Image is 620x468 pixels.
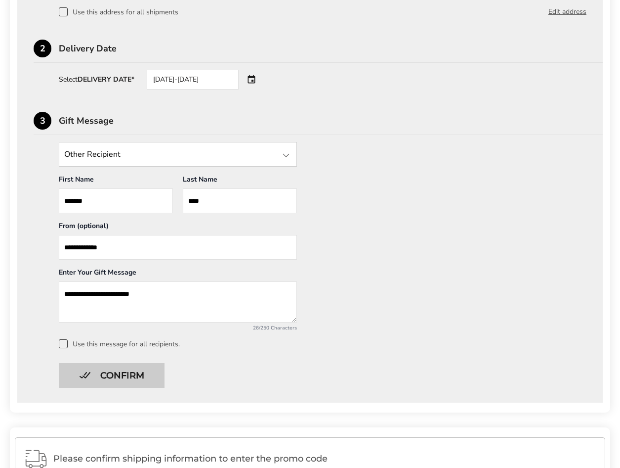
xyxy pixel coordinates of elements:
strong: DELIVERY DATE* [78,75,134,84]
button: Edit address [548,6,586,17]
input: Last Name [183,188,297,213]
div: 2 [34,40,51,57]
span: Please confirm shipping information to enter the promo code [53,454,596,464]
div: First Name [59,175,173,188]
input: From [59,235,297,260]
button: Confirm button [59,363,165,388]
input: First Name [59,188,173,213]
textarea: Add a message [59,281,297,323]
div: [DATE]-[DATE] [147,70,239,90]
div: Last Name [183,175,297,188]
input: State [59,142,297,167]
label: Use this address for all shipments [59,7,178,16]
div: Select [59,76,134,83]
div: Delivery Date [59,44,603,53]
div: 26/250 Characters [59,325,297,331]
div: Gift Message [59,116,603,125]
div: From (optional) [59,221,297,235]
div: Enter Your Gift Message [59,268,297,281]
label: Use this message for all recipients. [59,339,586,348]
div: 3 [34,112,51,130]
